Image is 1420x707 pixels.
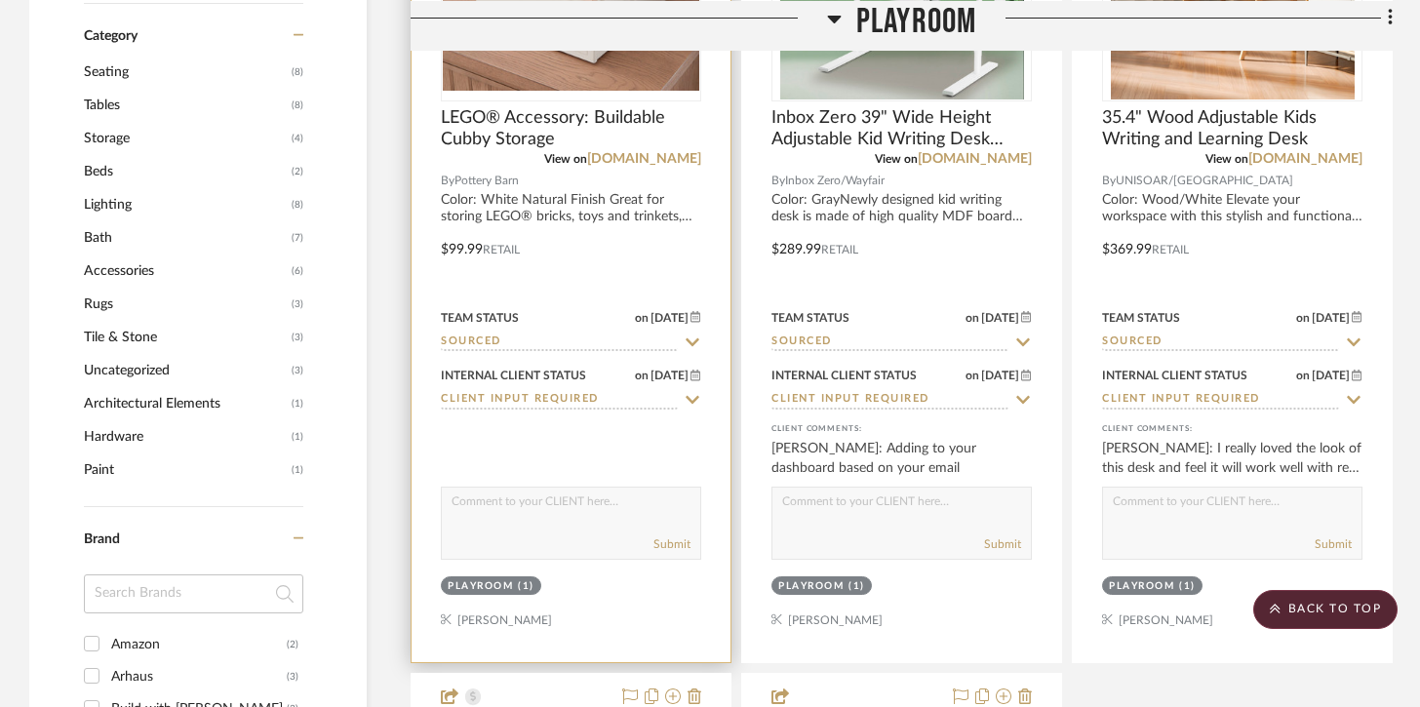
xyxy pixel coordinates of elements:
span: [DATE] [979,369,1021,382]
button: Submit [653,535,690,553]
span: on [635,370,649,381]
input: Type to Search… [441,391,678,410]
span: Lighting [84,188,287,221]
div: (1) [1179,579,1196,594]
scroll-to-top-button: BACK TO TOP [1253,590,1398,629]
span: [DATE] [1310,369,1352,382]
span: 35.4" Wood Adjustable Kids Writing and Learning Desk [1102,107,1362,150]
span: View on [544,153,587,165]
div: Amazon [111,629,287,660]
a: [DOMAIN_NAME] [1248,152,1362,166]
a: [DOMAIN_NAME] [587,152,701,166]
span: (3) [292,322,303,353]
div: Internal Client Status [1102,367,1247,384]
span: (3) [292,355,303,386]
span: View on [1205,153,1248,165]
div: [PERSON_NAME]: Adding to your dashboard based on your email [771,439,1032,478]
span: on [966,312,979,324]
div: Team Status [441,309,519,327]
span: (8) [292,90,303,121]
span: on [635,312,649,324]
span: Pottery Barn [454,172,519,190]
span: Seating [84,56,287,89]
button: Submit [984,535,1021,553]
span: Inbox Zero 39" Wide Height Adjustable Kid Writing Desk With Drawers, Children Study Desk Table Wi... [771,107,1032,150]
span: on [1296,370,1310,381]
div: Playroom [778,579,844,594]
span: View on [875,153,918,165]
div: Arhaus [111,661,287,692]
span: on [966,370,979,381]
span: Tables [84,89,287,122]
span: By [771,172,785,190]
span: Architectural Elements [84,387,287,420]
div: Internal Client Status [441,367,586,384]
span: Accessories [84,255,287,288]
span: [DATE] [649,311,690,325]
span: (8) [292,57,303,88]
span: Rugs [84,288,287,321]
span: (7) [292,222,303,254]
span: [DATE] [979,311,1021,325]
div: Playroom [448,579,513,594]
span: Bath [84,221,287,255]
span: UNISOAR/[GEOGRAPHIC_DATA] [1116,172,1293,190]
input: Type to Search… [771,391,1008,410]
input: Type to Search… [771,334,1008,352]
input: Type to Search… [1102,334,1339,352]
a: [DOMAIN_NAME] [918,152,1032,166]
span: By [441,172,454,190]
div: Playroom [1109,579,1174,594]
span: on [1296,312,1310,324]
div: Internal Client Status [771,367,917,384]
span: Brand [84,532,120,546]
span: [DATE] [649,369,690,382]
span: Tile & Stone [84,321,287,354]
div: (1) [848,579,865,594]
span: (1) [292,388,303,419]
div: [PERSON_NAME]: I really loved the look of this desk and feel it will work well with rest of items... [1102,439,1362,478]
span: [DATE] [1310,311,1352,325]
input: Search Brands [84,574,303,613]
span: (1) [292,421,303,452]
span: Beds [84,155,287,188]
div: (2) [287,629,298,660]
span: (6) [292,255,303,287]
span: (8) [292,189,303,220]
span: By [1102,172,1116,190]
span: (2) [292,156,303,187]
span: Hardware [84,420,287,453]
input: Type to Search… [1102,391,1339,410]
span: (1) [292,454,303,486]
div: (3) [287,661,298,692]
span: LEGO® Accessory: Buildable Cubby Storage [441,107,701,150]
span: (3) [292,289,303,320]
input: Type to Search… [441,334,678,352]
span: Uncategorized [84,354,287,387]
span: Category [84,28,138,45]
span: Inbox Zero/Wayfair [785,172,885,190]
span: Paint [84,453,287,487]
button: Submit [1315,535,1352,553]
div: Team Status [771,309,849,327]
div: (1) [518,579,534,594]
span: Storage [84,122,287,155]
span: (4) [292,123,303,154]
div: Team Status [1102,309,1180,327]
